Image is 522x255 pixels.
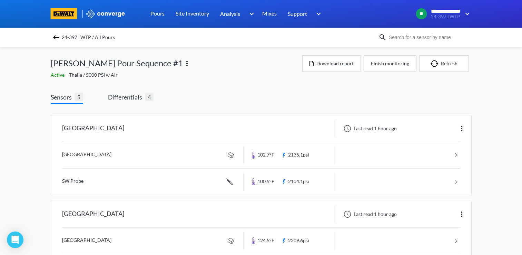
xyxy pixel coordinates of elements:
[51,72,66,78] span: Active
[66,72,69,78] span: -
[108,92,145,102] span: Differentials
[431,14,461,19] span: 24-397 LWTP
[288,9,307,18] span: Support
[302,55,361,72] button: Download report
[51,71,302,79] div: Thalle / 5000 PSI w Air
[52,33,60,41] img: backspace.svg
[86,9,126,18] img: logo_ewhite.svg
[378,33,387,41] img: icon-search.svg
[457,124,466,133] img: more.svg
[387,34,470,41] input: Search for a sensor by name
[340,210,399,218] div: Last read 1 hour ago
[51,92,75,102] span: Sensors
[431,60,441,67] img: icon-refresh.svg
[51,57,183,70] span: [PERSON_NAME] Pour Sequence #1
[62,205,124,223] div: [GEOGRAPHIC_DATA]
[461,10,472,18] img: downArrow.svg
[183,59,191,68] img: more.svg
[51,8,86,19] a: branding logo
[7,232,23,248] div: Open Intercom Messenger
[457,210,466,218] img: more.svg
[340,124,399,133] div: Last read 1 hour ago
[62,120,124,138] div: [GEOGRAPHIC_DATA]
[220,9,240,18] span: Analysis
[75,93,83,101] span: 5
[309,61,314,66] img: icon-file.svg
[62,32,115,42] span: 24-397 LWTP / All Pours
[364,55,416,72] button: Finish monitoring
[245,10,256,18] img: downArrow.svg
[419,55,469,72] button: Refresh
[312,10,323,18] img: downArrow.svg
[51,8,77,19] img: branding logo
[145,93,154,101] span: 4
